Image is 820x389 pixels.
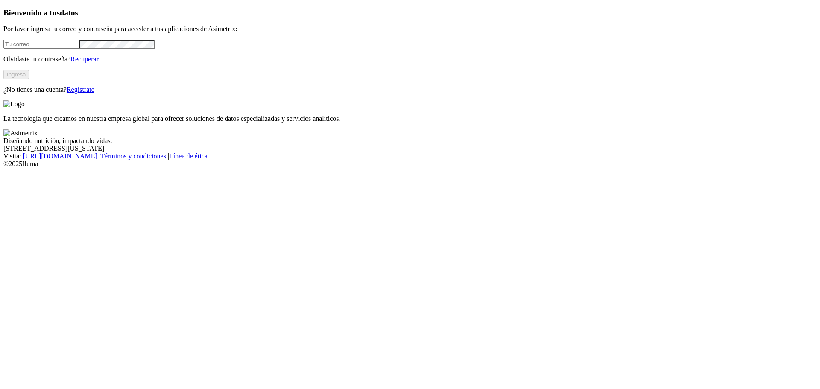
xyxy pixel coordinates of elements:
button: Ingresa [3,70,29,79]
a: [URL][DOMAIN_NAME] [23,152,97,160]
p: Por favor ingresa tu correo y contraseña para acceder a tus aplicaciones de Asimetrix: [3,25,817,33]
span: datos [60,8,78,17]
div: [STREET_ADDRESS][US_STATE]. [3,145,817,152]
div: Diseñando nutrición, impactando vidas. [3,137,817,145]
input: Tu correo [3,40,79,49]
div: Visita : | | [3,152,817,160]
p: Olvidaste tu contraseña? [3,56,817,63]
a: Términos y condiciones [100,152,166,160]
div: © 2025 Iluma [3,160,817,168]
a: Recuperar [70,56,99,63]
p: La tecnología que creamos en nuestra empresa global para ofrecer soluciones de datos especializad... [3,115,817,123]
h3: Bienvenido a tus [3,8,817,18]
a: Línea de ética [169,152,208,160]
img: Logo [3,100,25,108]
a: Regístrate [67,86,94,93]
p: ¿No tienes una cuenta? [3,86,817,94]
img: Asimetrix [3,129,38,137]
